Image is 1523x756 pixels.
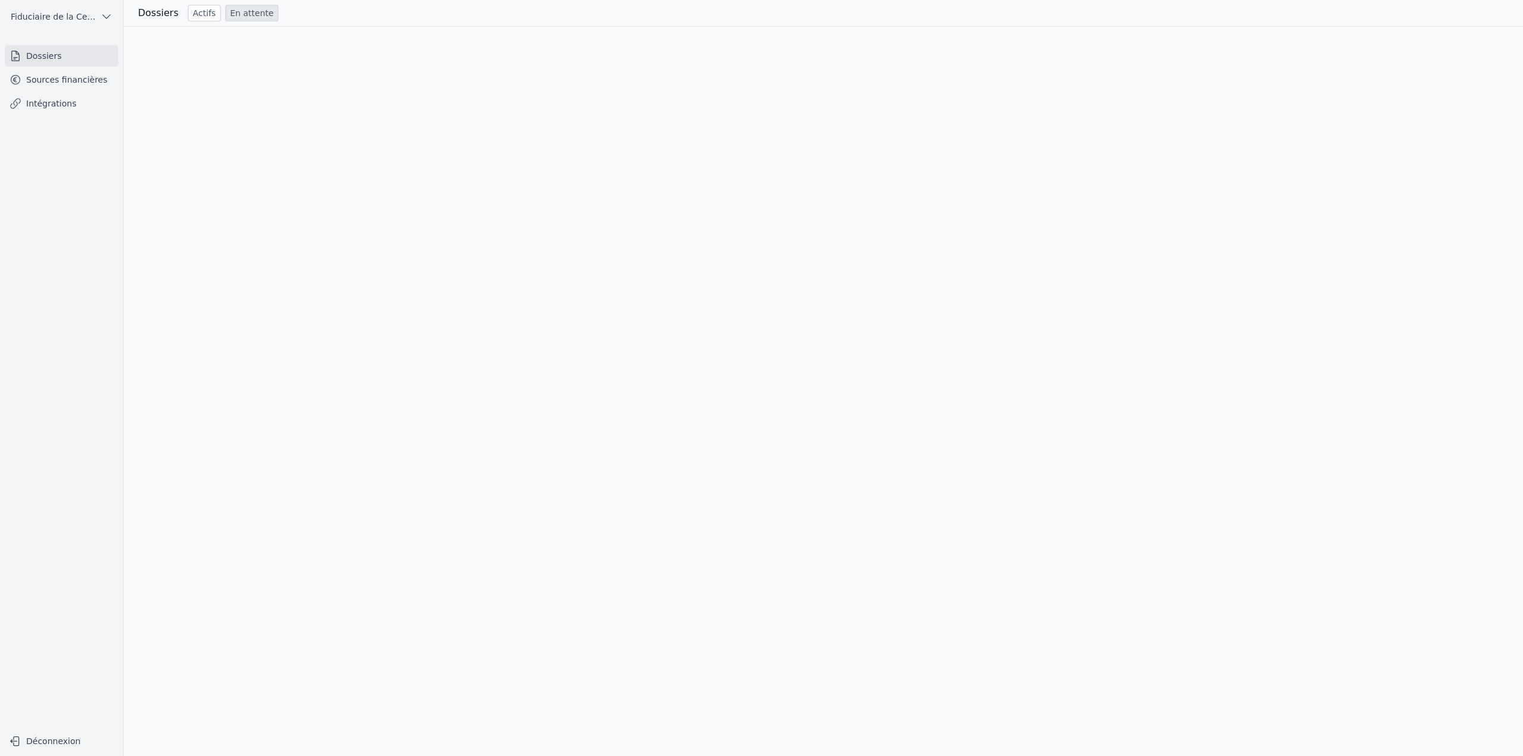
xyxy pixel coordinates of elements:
[5,69,118,90] a: Sources financières
[11,11,96,23] span: Fiduciaire de la Cense & Associés
[5,732,118,751] button: Déconnexion
[5,7,118,26] button: Fiduciaire de la Cense & Associés
[225,5,278,21] a: En attente
[5,45,118,67] a: Dossiers
[5,93,118,114] a: Intégrations
[188,5,221,21] a: Actifs
[138,6,178,20] h3: Dossiers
